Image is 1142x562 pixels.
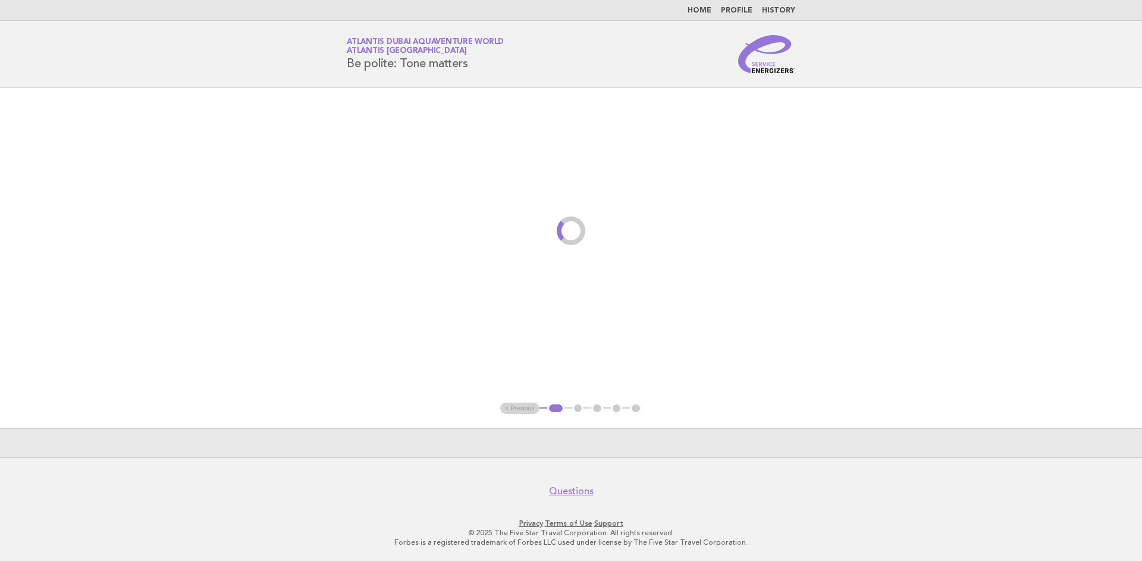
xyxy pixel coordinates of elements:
a: Profile [721,7,752,14]
p: · · [207,519,935,528]
p: © 2025 The Five Star Travel Corporation. All rights reserved. [207,528,935,538]
p: Forbes is a registered trademark of Forbes LLC used under license by The Five Star Travel Corpora... [207,538,935,547]
a: Support [594,519,623,528]
img: Service Energizers [738,35,795,73]
a: Terms of Use [545,519,592,528]
span: Atlantis [GEOGRAPHIC_DATA] [347,48,467,55]
a: Privacy [519,519,543,528]
h1: Be polite: Tone matters [347,39,504,70]
a: History [762,7,795,14]
a: Atlantis Dubai Aquaventure WorldAtlantis [GEOGRAPHIC_DATA] [347,38,504,55]
a: Questions [549,485,594,497]
a: Home [688,7,711,14]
